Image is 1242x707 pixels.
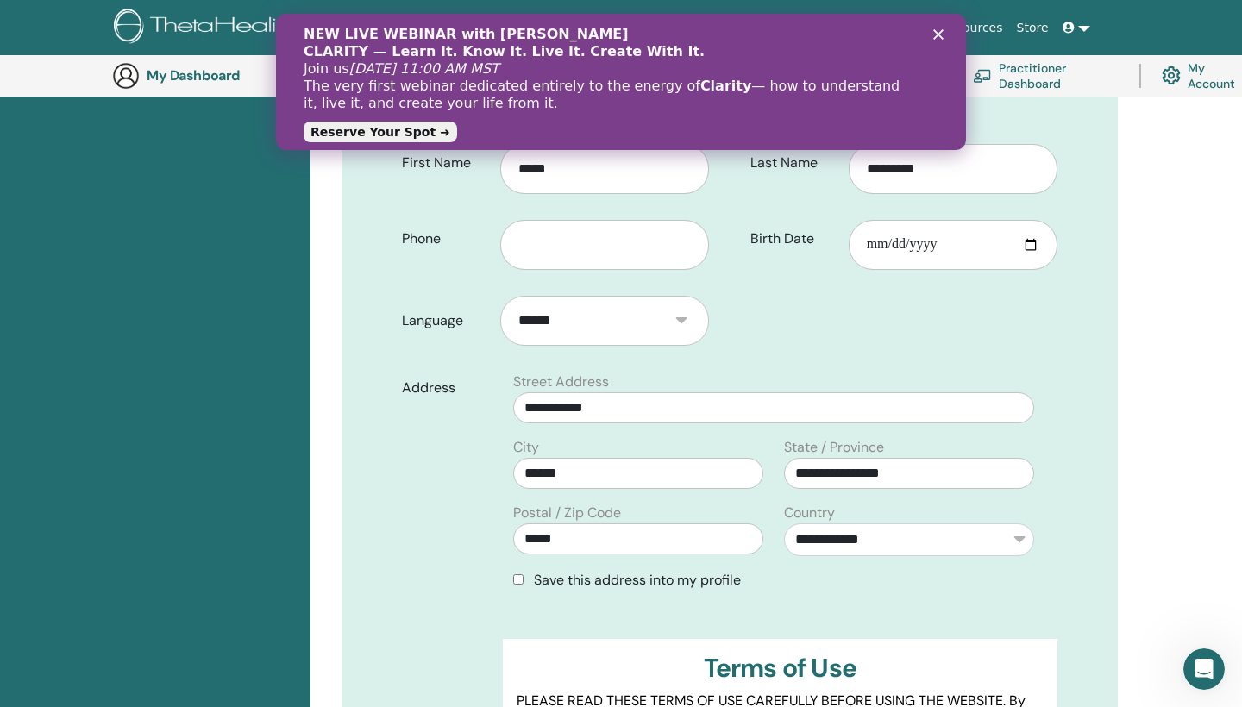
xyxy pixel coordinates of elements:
[1183,648,1225,690] iframe: Intercom live chat
[737,222,849,255] label: Birth Date
[389,304,500,337] label: Language
[513,372,609,392] label: Street Address
[276,14,966,150] iframe: Intercom live chat banner
[553,12,602,44] a: About
[784,437,884,458] label: State / Province
[603,12,739,44] a: Courses & Seminars
[784,503,835,523] label: Country
[737,147,849,179] label: Last Name
[973,69,992,83] img: chalkboard-teacher.svg
[389,147,500,179] label: First Name
[28,108,181,128] a: Reserve Your Spot ➜
[1010,12,1056,44] a: Store
[517,653,1044,684] h3: Terms of Use
[738,12,825,44] a: Certification
[389,372,503,404] label: Address
[147,67,319,84] h3: My Dashboard
[826,12,934,44] a: Success Stories
[973,57,1119,95] a: Practitioner Dashboard
[424,64,475,80] b: Clarity
[112,62,140,90] img: generic-user-icon.jpg
[534,571,741,589] span: Save this address into my profile
[934,12,1010,44] a: Resources
[513,503,621,523] label: Postal / Zip Code
[114,9,320,47] img: logo.png
[1162,62,1181,89] img: cog.svg
[389,222,500,255] label: Phone
[513,437,539,458] label: City
[657,16,674,26] div: Close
